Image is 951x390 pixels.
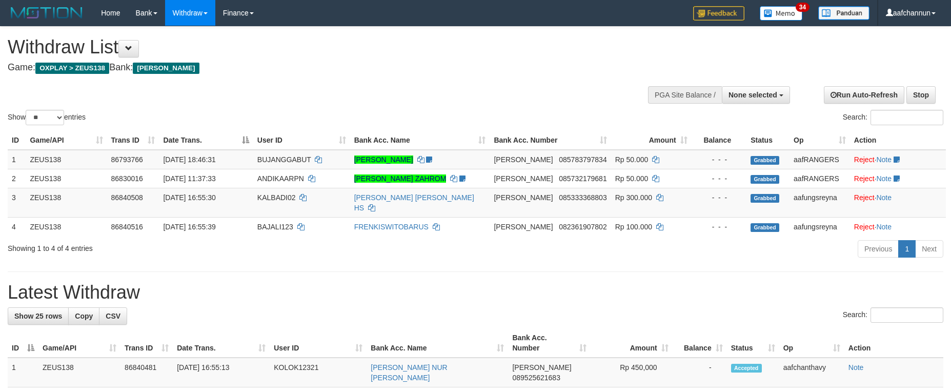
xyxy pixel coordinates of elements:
[133,63,199,74] span: [PERSON_NAME]
[270,328,367,358] th: User ID: activate to sort column ascending
[871,307,943,323] input: Search:
[751,223,779,232] span: Grabbed
[746,131,790,150] th: Status
[354,193,474,212] a: [PERSON_NAME] [PERSON_NAME] HS
[8,188,26,217] td: 3
[8,328,38,358] th: ID: activate to sort column descending
[38,358,120,387] td: ZEUS138
[8,150,26,169] td: 1
[591,328,673,358] th: Amount: activate to sort column ascending
[722,86,790,104] button: None selected
[850,131,946,150] th: Action
[111,223,143,231] span: 86840516
[915,240,943,258] a: Next
[512,363,571,372] span: [PERSON_NAME]
[790,188,850,217] td: aafungsreyna
[843,307,943,323] label: Search:
[173,328,270,358] th: Date Trans.: activate to sort column ascending
[111,174,143,183] span: 86830016
[107,131,159,150] th: Trans ID: activate to sort column ascending
[796,3,810,12] span: 34
[779,328,844,358] th: Op: activate to sort column ascending
[163,193,215,202] span: [DATE] 16:55:30
[38,328,120,358] th: Game/API: activate to sort column ascending
[696,173,743,184] div: - - -
[8,5,86,21] img: MOTION_logo.png
[173,358,270,387] td: [DATE] 16:55:13
[508,328,590,358] th: Bank Acc. Number: activate to sort column ascending
[494,193,553,202] span: [PERSON_NAME]
[824,86,904,104] a: Run Auto-Refresh
[367,328,508,358] th: Bank Acc. Name: activate to sort column ascending
[8,110,86,125] label: Show entries
[163,155,215,164] span: [DATE] 18:46:31
[848,363,864,372] a: Note
[850,169,946,188] td: ·
[871,110,943,125] input: Search:
[692,131,747,150] th: Balance
[559,223,606,231] span: Copy 082361907802 to clipboard
[696,154,743,165] div: - - -
[818,6,869,20] img: panduan.png
[790,169,850,188] td: aafRANGERS
[106,312,120,320] span: CSV
[673,358,727,387] td: -
[14,312,62,320] span: Show 25 rows
[354,223,429,231] a: FRENKISWITOBARUS
[26,217,107,236] td: ZEUS138
[760,6,803,21] img: Button%20Memo.svg
[906,86,936,104] a: Stop
[559,193,606,202] span: Copy 085333368803 to clipboard
[490,131,611,150] th: Bank Acc. Number: activate to sort column ascending
[8,63,624,73] h4: Game: Bank:
[35,63,109,74] span: OXPLAY > ZEUS138
[898,240,916,258] a: 1
[8,169,26,188] td: 2
[854,155,875,164] a: Reject
[729,91,777,99] span: None selected
[790,150,850,169] td: aafRANGERS
[876,223,892,231] a: Note
[8,217,26,236] td: 4
[257,223,293,231] span: BAJALI123
[751,175,779,184] span: Grabbed
[731,364,762,373] span: Accepted
[727,328,779,358] th: Status: activate to sort column ascending
[858,240,899,258] a: Previous
[257,193,296,202] span: KALBADI02
[615,174,649,183] span: Rp 50.000
[790,131,850,150] th: Op: activate to sort column ascending
[8,37,624,57] h1: Withdraw List
[120,358,173,387] td: 86840481
[854,193,875,202] a: Reject
[512,374,560,382] span: Copy 089525621683 to clipboard
[615,155,649,164] span: Rp 50.000
[163,223,215,231] span: [DATE] 16:55:39
[8,358,38,387] td: 1
[111,193,143,202] span: 86840508
[876,155,892,164] a: Note
[850,188,946,217] td: ·
[253,131,350,150] th: User ID: activate to sort column ascending
[270,358,367,387] td: KOLOK12321
[257,174,304,183] span: ANDIKAARPN
[693,6,744,21] img: Feedback.jpg
[559,174,606,183] span: Copy 085732179681 to clipboard
[494,155,553,164] span: [PERSON_NAME]
[751,156,779,165] span: Grabbed
[26,110,64,125] select: Showentries
[854,223,875,231] a: Reject
[371,363,447,382] a: [PERSON_NAME] NUR [PERSON_NAME]
[26,131,107,150] th: Game/API: activate to sort column ascending
[850,150,946,169] td: ·
[8,282,943,303] h1: Latest Withdraw
[8,131,26,150] th: ID
[494,174,553,183] span: [PERSON_NAME]
[257,155,311,164] span: BUJANGGABUT
[163,174,215,183] span: [DATE] 11:37:33
[854,174,875,183] a: Reject
[876,174,892,183] a: Note
[75,312,93,320] span: Copy
[494,223,553,231] span: [PERSON_NAME]
[779,358,844,387] td: aafchanthavy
